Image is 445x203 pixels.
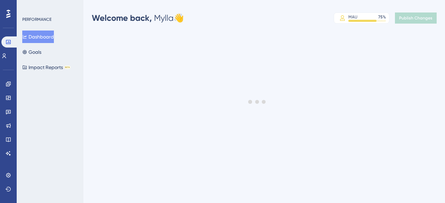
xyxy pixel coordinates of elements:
[399,15,432,21] span: Publish Changes
[22,31,54,43] button: Dashboard
[64,66,71,69] div: BETA
[92,13,152,23] span: Welcome back,
[92,12,184,24] div: Mylla 👋
[395,12,437,24] button: Publish Changes
[22,17,51,22] div: PERFORMANCE
[22,46,41,58] button: Goals
[378,14,386,20] div: 75 %
[348,14,357,20] div: MAU
[22,61,71,74] button: Impact ReportsBETA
